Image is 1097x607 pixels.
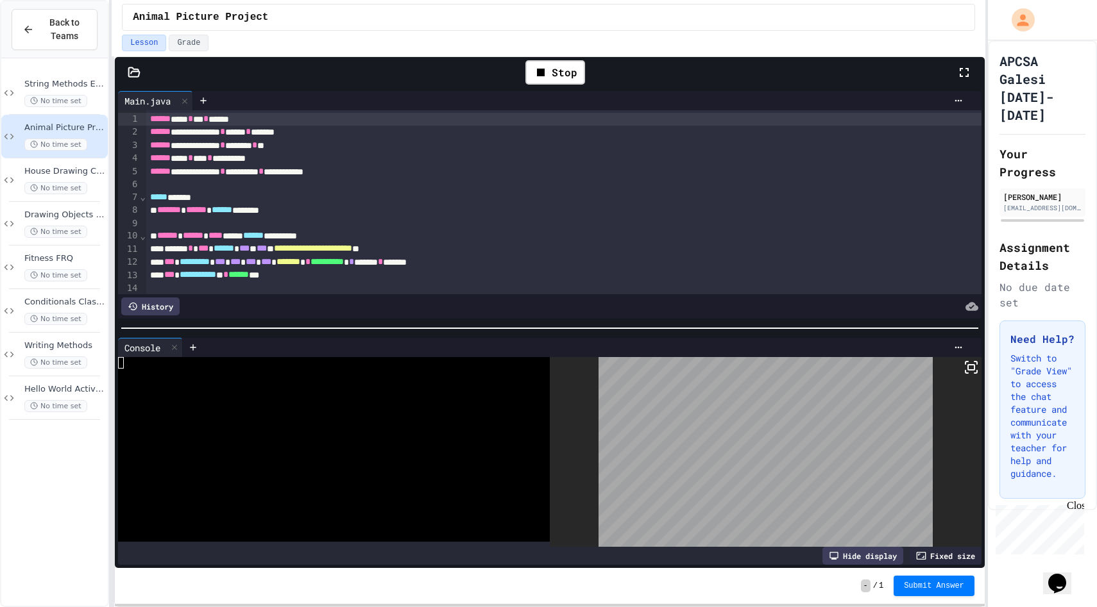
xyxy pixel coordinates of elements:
[1003,191,1082,203] div: [PERSON_NAME]
[118,282,139,295] div: 14
[118,229,139,242] div: 10
[169,35,208,51] button: Grade
[42,16,87,43] span: Back to Teams
[122,35,166,51] button: Lesson
[861,579,871,592] span: -
[24,138,87,151] span: No time set
[140,192,146,202] span: Fold line
[24,269,87,281] span: No time set
[1003,203,1082,213] div: [EMAIL_ADDRESS][DOMAIN_NAME]
[118,204,139,217] div: 8
[24,384,105,395] span: Hello World Activity
[24,210,105,220] span: Drawing Objects in Java - HW Playposit Code
[118,94,177,108] div: Main.java
[121,297,180,315] div: History
[525,60,585,85] div: Stop
[118,338,183,357] div: Console
[5,5,89,81] div: Chat with us now!Close
[118,341,167,354] div: Console
[24,400,87,412] span: No time set
[999,145,1085,181] h2: Your Progress
[999,52,1085,124] h1: APCSA Galesi [DATE]-[DATE]
[118,178,139,191] div: 6
[822,547,903,565] div: Hide display
[140,231,146,241] span: Fold line
[24,166,105,177] span: House Drawing Classwork
[118,113,139,126] div: 1
[24,356,87,369] span: No time set
[118,91,193,110] div: Main.java
[1010,352,1075,480] p: Switch to "Grade View" to access the chat feature and communicate with your teacher for help and ...
[133,10,268,25] span: Animal Picture Project
[24,95,87,107] span: No time set
[999,238,1085,274] h2: Assignment Details
[998,5,1038,35] div: My Account
[991,500,1084,554] iframe: chat widget
[118,217,139,230] div: 9
[24,297,105,308] span: Conditionals Classwork
[1043,556,1084,594] iframe: chat widget
[24,340,105,351] span: Writing Methods
[12,9,98,50] button: Back to Teams
[118,152,139,165] div: 4
[999,279,1085,310] div: No due date set
[24,79,105,90] span: String Methods Examples
[879,581,883,591] span: 1
[118,126,139,138] div: 2
[118,165,139,178] div: 5
[894,576,974,596] button: Submit Answer
[910,547,982,565] div: Fixed size
[1010,331,1075,347] h3: Need Help?
[873,581,878,591] span: /
[118,269,139,282] div: 13
[24,313,87,325] span: No time set
[118,139,139,152] div: 3
[24,122,105,133] span: Animal Picture Project
[24,253,105,264] span: Fitness FRQ
[118,256,139,269] div: 12
[118,191,139,204] div: 7
[24,182,87,194] span: No time set
[118,243,139,256] div: 11
[904,581,964,591] span: Submit Answer
[24,226,87,238] span: No time set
